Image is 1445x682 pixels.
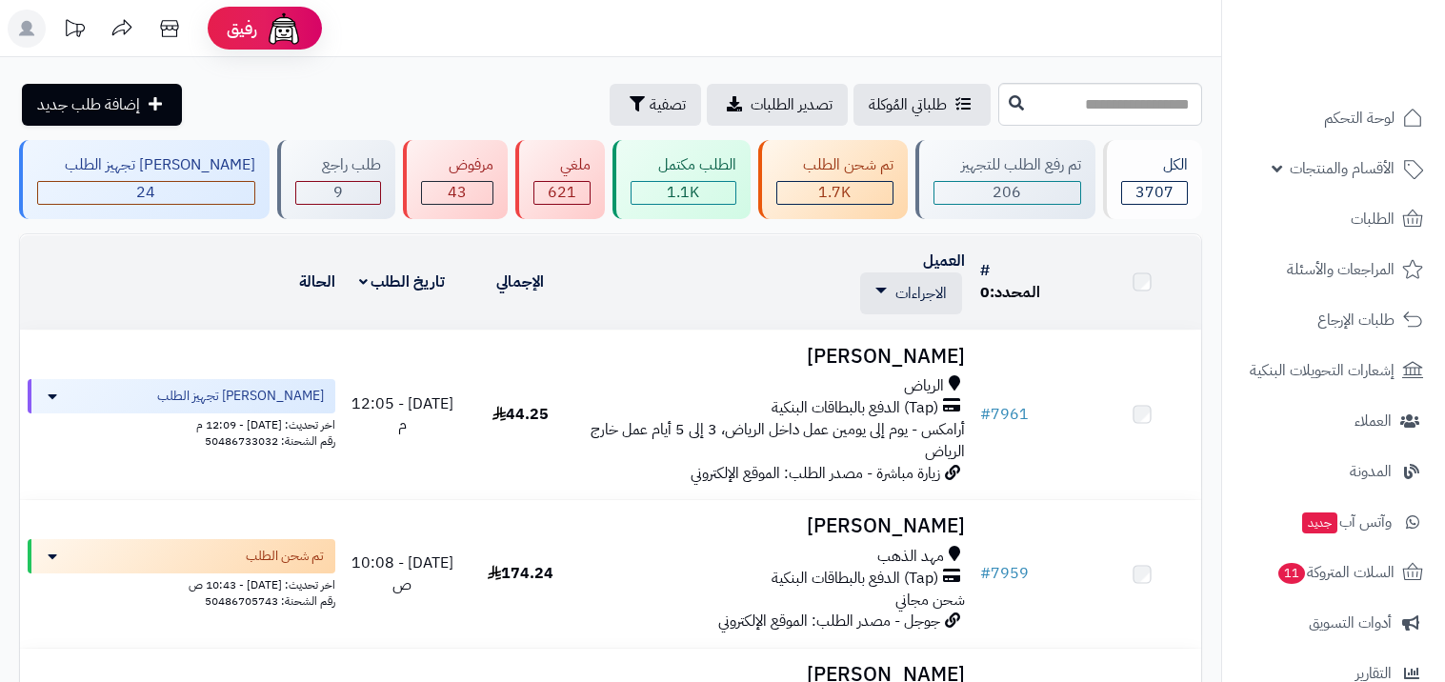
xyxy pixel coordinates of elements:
[632,182,735,204] div: 1108
[818,181,851,204] span: 1.7K
[754,140,913,219] a: تم شحن الطلب 1.7K
[1250,357,1395,384] span: إشعارات التحويلات البنكية
[488,562,553,585] span: 174.24
[912,140,1099,219] a: تم رفع الطلب للتجهيز 206
[1309,610,1392,636] span: أدوات التسويق
[1234,499,1434,545] a: وآتس آبجديد
[1317,307,1395,333] span: طلبات الإرجاع
[1234,196,1434,242] a: الطلبات
[1234,398,1434,444] a: العملاء
[157,387,324,406] span: [PERSON_NAME] تجهيز الطلب
[1099,140,1207,219] a: الكل3707
[772,397,938,419] span: (Tap) الدفع بالبطاقات البنكية
[650,93,686,116] span: تصفية
[422,182,492,204] div: 43
[1350,458,1392,485] span: المدونة
[333,181,343,204] span: 9
[15,140,273,219] a: [PERSON_NAME] تجهيز الطلب 24
[1234,550,1434,595] a: السلات المتروكة11
[299,271,335,293] a: الحالة
[421,154,493,176] div: مرفوض
[273,140,400,219] a: طلب راجع 9
[205,432,335,450] span: رقم الشحنة: 50486733032
[591,418,965,463] span: أرامكس - يوم إلى يومين عمل داخل الرياض، 3 إلى 5 أيام عمل خارج الرياض
[980,281,990,304] span: 0
[1290,155,1395,182] span: الأقسام والمنتجات
[136,181,155,204] span: 24
[1234,600,1434,646] a: أدوات التسويق
[512,140,610,219] a: ملغي 621
[875,282,947,305] a: الاجراءات
[631,154,736,176] div: الطلب مكتمل
[1234,247,1434,292] a: المراجعات والأسئلة
[1234,348,1434,393] a: إشعارات التحويلات البنكية
[718,610,940,632] span: جوجل - مصدر الطلب: الموقع الإلكتروني
[351,552,453,596] span: [DATE] - 10:08 ص
[993,181,1021,204] span: 206
[587,346,965,368] h3: [PERSON_NAME]
[351,392,453,437] span: [DATE] - 12:05 م
[1276,559,1395,586] span: السلات المتروكة
[1135,181,1174,204] span: 3707
[534,182,591,204] div: 621
[533,154,592,176] div: ملغي
[448,181,467,204] span: 43
[923,250,965,272] a: العميل
[751,93,833,116] span: تصدير الطلبات
[1234,297,1434,343] a: طلبات الإرجاع
[37,93,140,116] span: إضافة طلب جديد
[895,282,947,305] span: الاجراءات
[1324,105,1395,131] span: لوحة التحكم
[205,592,335,610] span: رقم الشحنة: 50486705743
[246,547,324,566] span: تم شحن الطلب
[296,182,381,204] div: 9
[227,17,257,40] span: رفيق
[1315,53,1427,93] img: logo-2.png
[777,182,893,204] div: 1696
[707,84,848,126] a: تصدير الطلبات
[496,271,544,293] a: الإجمالي
[877,546,944,568] span: مهد الذهب
[492,403,549,426] span: 44.25
[776,154,894,176] div: تم شحن الطلب
[1234,95,1434,141] a: لوحة التحكم
[667,181,699,204] span: 1.1K
[1355,408,1392,434] span: العملاء
[691,462,940,485] span: زيارة مباشرة - مصدر الطلب: الموقع الإلكتروني
[1234,449,1434,494] a: المدونة
[1287,256,1395,283] span: المراجعات والأسئلة
[1121,154,1189,176] div: الكل
[980,282,1075,304] div: المحدد:
[295,154,382,176] div: طلب راجع
[610,84,701,126] button: تصفية
[895,589,965,612] span: شحن مجاني
[28,573,335,593] div: اخر تحديث: [DATE] - 10:43 ص
[22,84,182,126] a: إضافة طلب جديد
[1300,509,1392,535] span: وآتس آب
[772,568,938,590] span: (Tap) الدفع بالبطاقات البنكية
[869,93,947,116] span: طلباتي المُوكلة
[609,140,754,219] a: الطلب مكتمل 1.1K
[37,154,255,176] div: [PERSON_NAME] تجهيز الطلب
[548,181,576,204] span: 621
[980,403,1029,426] a: #7961
[1351,206,1395,232] span: الطلبات
[980,403,991,426] span: #
[934,182,1080,204] div: 206
[980,562,1029,585] a: #7959
[980,562,991,585] span: #
[28,413,335,433] div: اخر تحديث: [DATE] - 12:09 م
[1302,512,1337,533] span: جديد
[853,84,991,126] a: طلباتي المُوكلة
[399,140,512,219] a: مرفوض 43
[359,271,446,293] a: تاريخ الطلب
[265,10,303,48] img: ai-face.png
[50,10,98,52] a: تحديثات المنصة
[933,154,1081,176] div: تم رفع الطلب للتجهيز
[38,182,254,204] div: 24
[980,259,990,282] a: #
[1278,563,1305,584] span: 11
[587,515,965,537] h3: [PERSON_NAME]
[904,375,944,397] span: الرياض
